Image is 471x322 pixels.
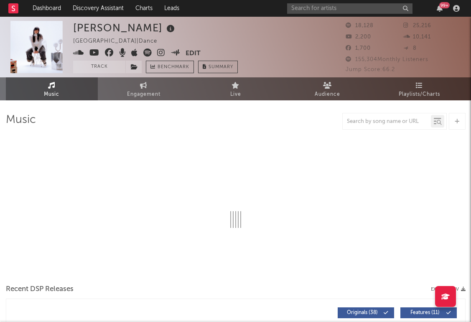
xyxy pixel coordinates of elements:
[400,307,457,318] button: Features(11)
[282,77,374,100] a: Audience
[146,61,194,73] a: Benchmark
[343,118,431,125] input: Search by song name or URL
[73,61,125,73] button: Track
[346,46,371,51] span: 1,700
[127,89,160,100] span: Engagement
[315,89,340,100] span: Audience
[346,67,395,72] span: Jump Score: 66.2
[439,2,450,8] div: 99 +
[73,21,177,35] div: [PERSON_NAME]
[73,36,167,46] div: [GEOGRAPHIC_DATA] | Dance
[158,62,189,72] span: Benchmark
[198,61,238,73] button: Summary
[346,57,428,62] span: 155,304 Monthly Listeners
[406,310,444,315] span: Features ( 11 )
[6,77,98,100] a: Music
[346,34,371,40] span: 2,200
[343,310,382,315] span: Originals ( 38 )
[403,23,431,28] span: 25,216
[403,34,431,40] span: 10,141
[98,77,190,100] a: Engagement
[437,5,443,12] button: 99+
[338,307,394,318] button: Originals(38)
[403,46,417,51] span: 8
[374,77,466,100] a: Playlists/Charts
[346,23,374,28] span: 18,128
[190,77,282,100] a: Live
[399,89,440,100] span: Playlists/Charts
[6,284,74,294] span: Recent DSP Releases
[209,65,233,69] span: Summary
[230,89,241,100] span: Live
[186,49,201,59] button: Edit
[287,3,412,14] input: Search for artists
[44,89,59,100] span: Music
[431,287,466,292] button: Export CSV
